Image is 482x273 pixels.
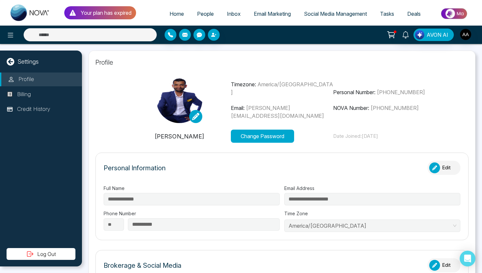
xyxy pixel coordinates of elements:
p: Timezone: [231,80,333,96]
span: People [197,10,214,17]
p: Personal Number: [333,88,436,96]
label: Phone Number [104,210,280,217]
span: Inbox [227,10,241,17]
img: Lead Flow [415,30,424,39]
p: Date Joined: [DATE] [333,133,436,140]
span: Tasks [380,10,394,17]
span: AVON AI [427,31,448,39]
img: Nova CRM Logo [10,5,50,21]
p: Profile [95,57,469,67]
span: [PHONE_NUMBER] [371,105,419,111]
img: User Avatar [460,29,471,40]
span: America/[GEOGRAPHIC_DATA] [231,81,333,95]
a: People [191,8,220,20]
p: Settings [18,57,39,66]
a: Deals [401,8,427,20]
button: Edit [428,258,460,272]
label: Full Name [104,185,280,192]
p: Brokerage & Social Media [104,261,181,270]
p: Credit History [17,105,50,114]
p: Personal Information [104,163,166,173]
p: Email: [231,104,333,120]
button: Log Out [7,248,75,260]
label: Email Address [284,185,460,192]
p: Billing [17,90,31,99]
p: Your plan has expired [81,9,131,17]
span: America/Toronto [289,221,456,231]
label: Time Zone [284,210,460,217]
button: AVON AI [413,29,454,41]
span: [PHONE_NUMBER] [377,89,425,95]
img: Market-place.gif [431,6,478,21]
a: Home [163,8,191,20]
span: Email Marketing [254,10,291,17]
a: Tasks [373,8,401,20]
span: [PERSON_NAME][EMAIL_ADDRESS][DOMAIN_NAME] [231,105,324,119]
p: [PERSON_NAME] [128,132,231,141]
a: Email Marketing [247,8,297,20]
div: Open Intercom Messenger [460,251,475,266]
p: NOVA Number: [333,104,436,112]
a: Social Media Management [297,8,373,20]
img: DSCF3657.jpeg [156,77,202,123]
span: Deals [407,10,421,17]
span: Social Media Management [304,10,367,17]
button: Change Password [231,130,294,143]
button: Edit [428,161,460,175]
span: Home [170,10,184,17]
a: Inbox [220,8,247,20]
p: Profile [18,75,34,84]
